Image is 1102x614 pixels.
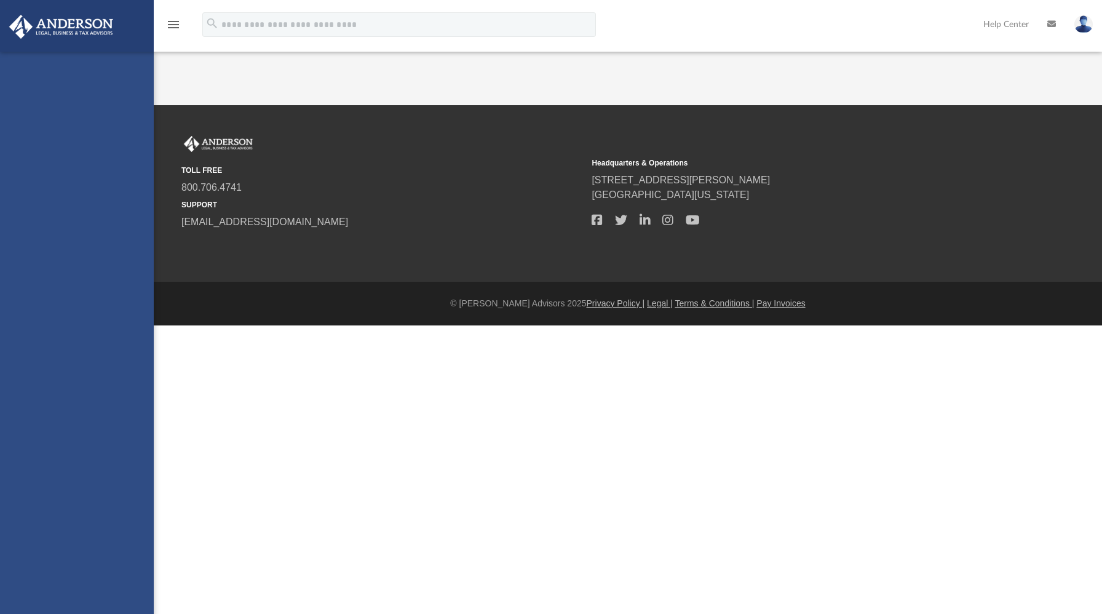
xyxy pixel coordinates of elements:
[181,165,583,176] small: TOLL FREE
[166,17,181,32] i: menu
[6,15,117,39] img: Anderson Advisors Platinum Portal
[592,175,770,185] a: [STREET_ADDRESS][PERSON_NAME]
[181,217,348,227] a: [EMAIL_ADDRESS][DOMAIN_NAME]
[756,298,805,308] a: Pay Invoices
[181,199,583,210] small: SUPPORT
[205,17,219,30] i: search
[675,298,755,308] a: Terms & Conditions |
[166,23,181,32] a: menu
[154,297,1102,310] div: © [PERSON_NAME] Advisors 2025
[592,157,993,169] small: Headquarters & Operations
[587,298,645,308] a: Privacy Policy |
[647,298,673,308] a: Legal |
[1074,15,1093,33] img: User Pic
[592,189,749,200] a: [GEOGRAPHIC_DATA][US_STATE]
[181,182,242,193] a: 800.706.4741
[181,136,255,152] img: Anderson Advisors Platinum Portal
